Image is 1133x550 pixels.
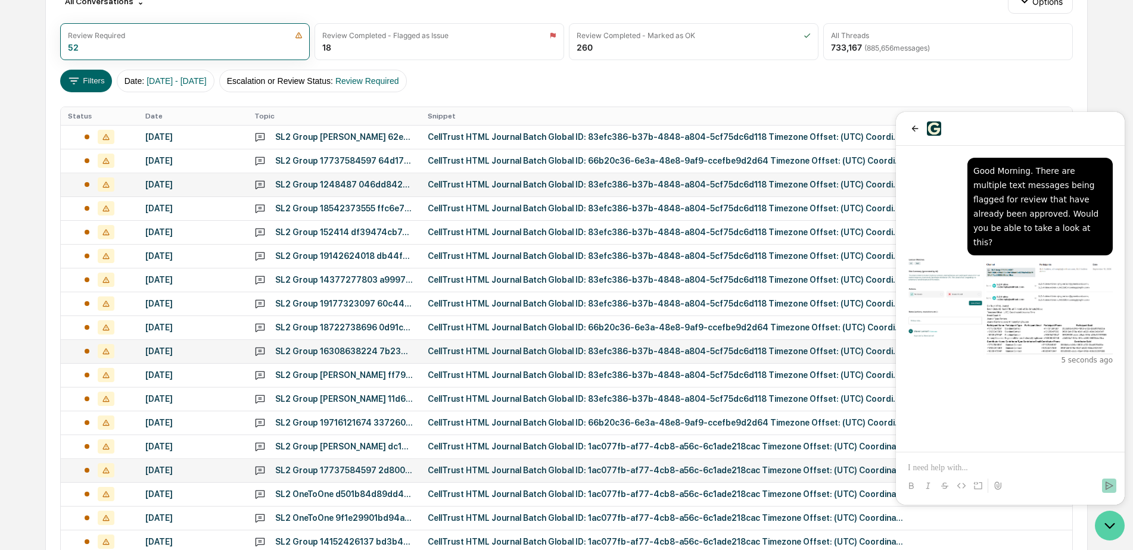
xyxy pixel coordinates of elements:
[275,323,413,332] div: SL2 Group 18722738696 0d91cc7d06694905b89f9566410d822f740a3e9972d64b369fbe66520cd3209f
[428,394,904,404] div: CellTrust HTML Journal Batch Global ID: 83efc386-b37b-4848-a804-5cf75dc6d118 Timezone Offset: (UT...
[68,42,79,52] div: 52
[428,513,904,523] div: CellTrust HTML Journal Batch Global ID: 1ac077fb-af77-4cb8-a56c-6c1ade218cac Timezone Offset: (UT...
[275,346,413,356] div: SL2 Group 16308638224 7b2371731e1546a6a546d0dfa1eee6f361627b5ac2f34a879f5e8a8c58a3d929
[831,31,869,40] div: All Threads
[145,251,240,261] div: [DATE]
[219,70,407,92] button: Escalation or Review Status:Review Required
[145,323,240,332] div: [DATE]
[896,112,1125,505] iframe: Customer support window
[428,156,904,165] div: CellTrust HTML Journal Batch Global ID: 66b20c36-6e3a-48e8-9af9-ccefbe9d2d64 Timezone Offset: (UT...
[428,204,904,213] div: CellTrust HTML Journal Batch Global ID: 83efc386-b37b-4848-a804-5cf75dc6d118 Timezone Offset: (UT...
[322,42,331,52] div: 18
[335,76,399,86] span: Review Required
[275,204,413,213] div: SL2 Group 18542373555 ffc6e71d74034ecabda934e91d86b8d0dc74b4d3f9dd48a4a515a798618d74e6
[428,465,904,475] div: CellTrust HTML Journal Batch Global ID: 1ac077fb-af77-4cb8-a56c-6c1ade218cac Timezone Offset: (UT...
[831,42,930,52] div: 733,167
[60,70,112,92] button: Filters
[275,370,413,380] div: SL2 Group [PERSON_NAME] ff7960bfb42e4177a7b67558221091c9a8c5a4285d914567abd7290e199c810a
[421,107,1072,125] th: Snippet
[145,418,240,427] div: [DATE]
[428,346,904,356] div: CellTrust HTML Journal Batch Global ID: 83efc386-b37b-4848-a804-5cf75dc6d118 Timezone Offset: (UT...
[145,180,240,189] div: [DATE]
[295,32,303,39] img: icon
[147,76,207,86] span: [DATE] - [DATE]
[145,465,240,475] div: [DATE]
[549,32,556,39] img: icon
[1095,511,1127,543] iframe: Open customer support
[275,227,413,237] div: SL2 Group 152414 df39474cb74744518e119362b63e08c7d6ef1abb64bb40a4ad5eec1ab8e36fa5
[61,107,138,125] th: Status
[275,275,413,285] div: SL2 Group 14377277803 a9997d035c7f41b2a2c5eb73688697c39f346ee8ce9544f4b2177b13e288751d
[145,299,240,308] div: [DATE]
[428,275,904,285] div: CellTrust HTML Journal Batch Global ID: 83efc386-b37b-4848-a804-5cf75dc6d118 Timezone Offset: (UT...
[275,299,413,308] div: SL2 Group 19177323097 60c44053f5e24861961d004076d7581ec4aed70dd6654db39e89a894f5e03a51
[145,489,240,499] div: [DATE]
[275,180,413,189] div: SL2 Group 1248487 046dd842c2044d32a64ae90dfe40d2879952409cc93846d08fa1112666e23afc
[428,418,904,427] div: CellTrust HTML Journal Batch Global ID: 66b20c36-6e3a-48e8-9af9-ccefbe9d2d64 Timezone Offset: (UT...
[577,31,695,40] div: Review Completed - Marked as OK
[145,513,240,523] div: [DATE]
[145,132,240,142] div: [DATE]
[428,370,904,380] div: CellTrust HTML Journal Batch Global ID: 83efc386-b37b-4848-a804-5cf75dc6d118 Timezone Offset: (UT...
[428,489,904,499] div: CellTrust HTML Journal Batch Global ID: 1ac077fb-af77-4cb8-a56c-6c1ade218cac Timezone Offset: (UT...
[428,251,904,261] div: CellTrust HTML Journal Batch Global ID: 83efc386-b37b-4848-a804-5cf75dc6d118 Timezone Offset: (UT...
[428,132,904,142] div: CellTrust HTML Journal Batch Global ID: 83efc386-b37b-4848-a804-5cf75dc6d118 Timezone Offset: (UT...
[145,204,240,213] div: [DATE]
[275,394,413,404] div: SL2 Group [PERSON_NAME] 11d64b37be464b83bc4548c2acc1d02ec09fbdc4abd54baaacaf82184f80ff00
[145,156,240,165] div: [DATE]
[275,156,413,165] div: SL2 Group 17737584597 64d17d4be7344f2da0769cdef628c308a2e634a7f54c4f4ca50638818dec18ca
[275,513,413,523] div: SL2 OneToOne 9f1e29901bd94ac48d43ae92e5c8b62846a2703b7801479c956f22e7f3347786
[145,227,240,237] div: [DATE]
[804,32,811,39] img: icon
[145,275,240,285] div: [DATE]
[145,346,240,356] div: [DATE]
[428,227,904,237] div: CellTrust HTML Journal Batch Global ID: 83efc386-b37b-4848-a804-5cf75dc6d118 Timezone Offset: (UT...
[145,442,240,451] div: [DATE]
[68,31,125,40] div: Review Required
[275,537,413,546] div: SL2 Group 14152426137 bd3b4bd436584665a9db4657247b26d82dbc087fd80e4b93828e9da07b9a7ae8
[428,180,904,189] div: CellTrust HTML Journal Batch Global ID: 83efc386-b37b-4848-a804-5cf75dc6d118 Timezone Offset: (UT...
[864,43,930,52] span: ( 885,656 messages)
[275,251,413,261] div: SL2 Group 19142624018 db44f716f89944f495c86ee6198105bbd6ef1abb64bb40a4ad5eec1ab8e36fa5
[117,70,214,92] button: Date:[DATE] - [DATE]
[577,42,593,52] div: 260
[428,537,904,546] div: CellTrust HTML Journal Batch Global ID: 1ac077fb-af77-4cb8-a56c-6c1ade218cac Timezone Offset: (UT...
[275,418,413,427] div: SL2 Group 19716121674 3372609f98194adebc1389ba4863b87aa2e634a7f54c4f4ca50638818dec18ca
[145,370,240,380] div: [DATE]
[428,442,904,451] div: CellTrust HTML Journal Batch Global ID: 1ac077fb-af77-4cb8-a56c-6c1ade218cac Timezone Offset: (UT...
[322,31,449,40] div: Review Completed - Flagged as Issue
[247,107,421,125] th: Topic
[275,442,413,451] div: SL2 Group [PERSON_NAME] dc15168f0b3d44b69965c12a9eee63960633cdfb0d5e417b9babc39f0328658d
[275,465,413,475] div: SL2 Group 17737584597 2d8006f0a1294872b094169ddf8b8725a2e634a7f54c4f4ca50638818dec18ca
[428,299,904,308] div: CellTrust HTML Journal Batch Global ID: 83efc386-b37b-4848-a804-5cf75dc6d118 Timezone Offset: (UT...
[145,537,240,546] div: [DATE]
[275,489,413,499] div: SL2 OneToOne d501b84d89dd4179931d7106319306d44c4e108a7cfe45748d930ef9818c8397
[275,132,413,142] div: SL2 Group [PERSON_NAME] 62e21c8f34244cf6a15006ac4155ef708917319d466b4d0eab24069984453cf6
[138,107,247,125] th: Date
[145,394,240,404] div: [DATE]
[428,323,904,332] div: CellTrust HTML Journal Batch Global ID: 66b20c36-6e3a-48e8-9af9-ccefbe9d2d64 Timezone Offset: (UT...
